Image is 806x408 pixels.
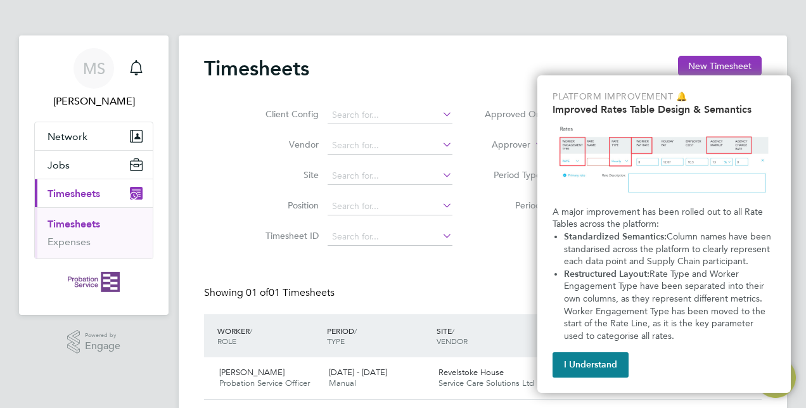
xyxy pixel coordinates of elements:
input: Search for... [328,198,452,215]
div: Showing [204,286,337,300]
span: Engage [85,341,120,352]
span: Probation Service Officer [219,378,310,388]
span: Timesheets [48,188,100,200]
span: Network [48,131,87,143]
label: Client Config [262,108,319,120]
span: MS [83,60,105,77]
a: Expenses [48,236,91,248]
span: Rate Type and Worker Engagement Type have been separated into their own columns, as they represen... [564,269,768,341]
img: probationservice-logo-retina.png [68,272,119,292]
h2: Timesheets [204,56,309,81]
span: Revelstoke House [438,367,504,378]
button: I Understand [553,352,629,378]
img: Updated Rates Table Design & Semantics [553,120,776,201]
a: Go to home page [34,272,153,292]
button: New Timesheet [678,56,762,76]
label: Site [262,169,319,181]
label: Timesheet ID [262,230,319,241]
label: Vendor [262,139,319,150]
span: / [452,326,454,336]
span: Matthew Smith [34,94,153,109]
div: WORKER [214,319,324,352]
span: Service Care Solutions Ltd [438,378,534,388]
span: VENDOR [437,336,468,346]
p: A major improvement has been rolled out to all Rate Tables across the platform: [553,206,776,231]
span: [DATE] - [DATE] [329,367,387,378]
input: Search for... [328,228,452,246]
label: Position [262,200,319,211]
span: ROLE [217,336,236,346]
label: Period [484,200,541,211]
input: Search for... [328,137,452,155]
span: Manual [329,378,356,388]
span: TYPE [327,336,345,346]
span: 01 Timesheets [246,286,335,299]
span: Powered by [85,330,120,341]
span: / [250,326,252,336]
strong: Restructured Layout: [564,269,649,279]
input: Search for... [328,106,452,124]
span: Column names have been standarised across the platform to clearly represent each data point and S... [564,231,774,267]
label: Approver [473,139,530,151]
span: [PERSON_NAME] [219,367,285,378]
div: PERIOD [324,319,433,352]
a: Go to account details [34,48,153,109]
span: Jobs [48,159,70,171]
input: Search for... [328,167,452,185]
strong: Standardized Semantics: [564,231,667,242]
div: Improved Rate Table Semantics [537,75,791,393]
label: Approved On [484,108,541,120]
p: Platform Improvement 🔔 [553,91,776,103]
h2: Improved Rates Table Design & Semantics [553,103,776,115]
a: Timesheets [48,218,100,230]
span: 01 of [246,286,269,299]
label: Period Type [484,169,541,181]
nav: Main navigation [19,35,169,315]
span: / [354,326,357,336]
div: SITE [433,319,543,352]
